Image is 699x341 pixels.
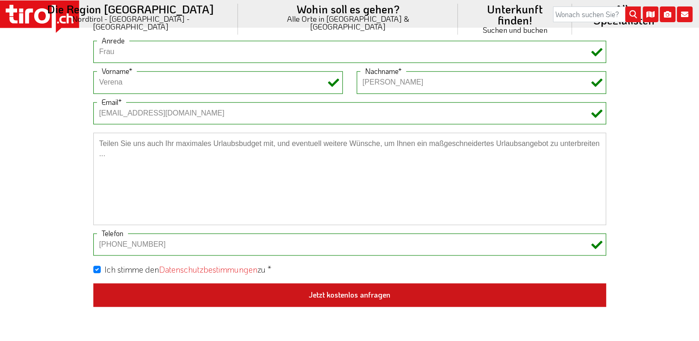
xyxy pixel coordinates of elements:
[660,6,675,22] i: Fotogalerie
[159,264,257,275] a: Datenschutzbestimmungen
[93,283,606,307] button: Jetzt kostenlos anfragen
[643,6,658,22] i: Karte öffnen
[34,15,227,30] small: Nordtirol - [GEOGRAPHIC_DATA] - [GEOGRAPHIC_DATA]
[469,26,561,34] small: Suchen und buchen
[677,6,693,22] i: Kontakt
[104,264,271,275] label: Ich stimme den zu *
[553,6,641,22] input: Wonach suchen Sie?
[249,15,447,30] small: Alle Orte in [GEOGRAPHIC_DATA] & [GEOGRAPHIC_DATA]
